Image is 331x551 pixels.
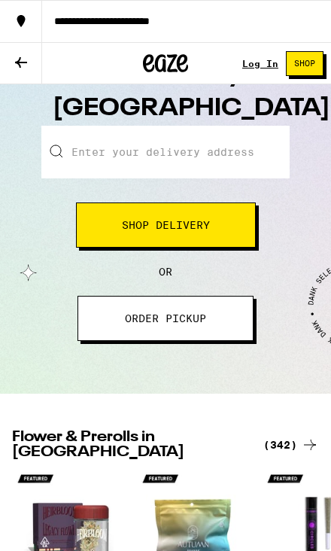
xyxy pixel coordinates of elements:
a: (342) [263,436,319,454]
span: [GEOGRAPHIC_DATA] [53,96,330,120]
span: Hi. Need any help? [11,11,124,26]
button: Shop Delivery [76,202,256,248]
span: ORDER PICKUP [125,313,206,324]
a: Shop [278,51,331,76]
span: OR [159,266,172,278]
input: Enter your delivery address [41,126,290,178]
span: Shop [294,59,315,68]
span: Shop Delivery [122,220,210,230]
h1: Weed Delivery In [53,58,278,126]
a: Log In [242,59,278,68]
h2: Flower & Prerolls in [GEOGRAPHIC_DATA] [12,430,256,460]
button: ORDER PICKUP [77,296,254,341]
button: Shop [286,51,323,76]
